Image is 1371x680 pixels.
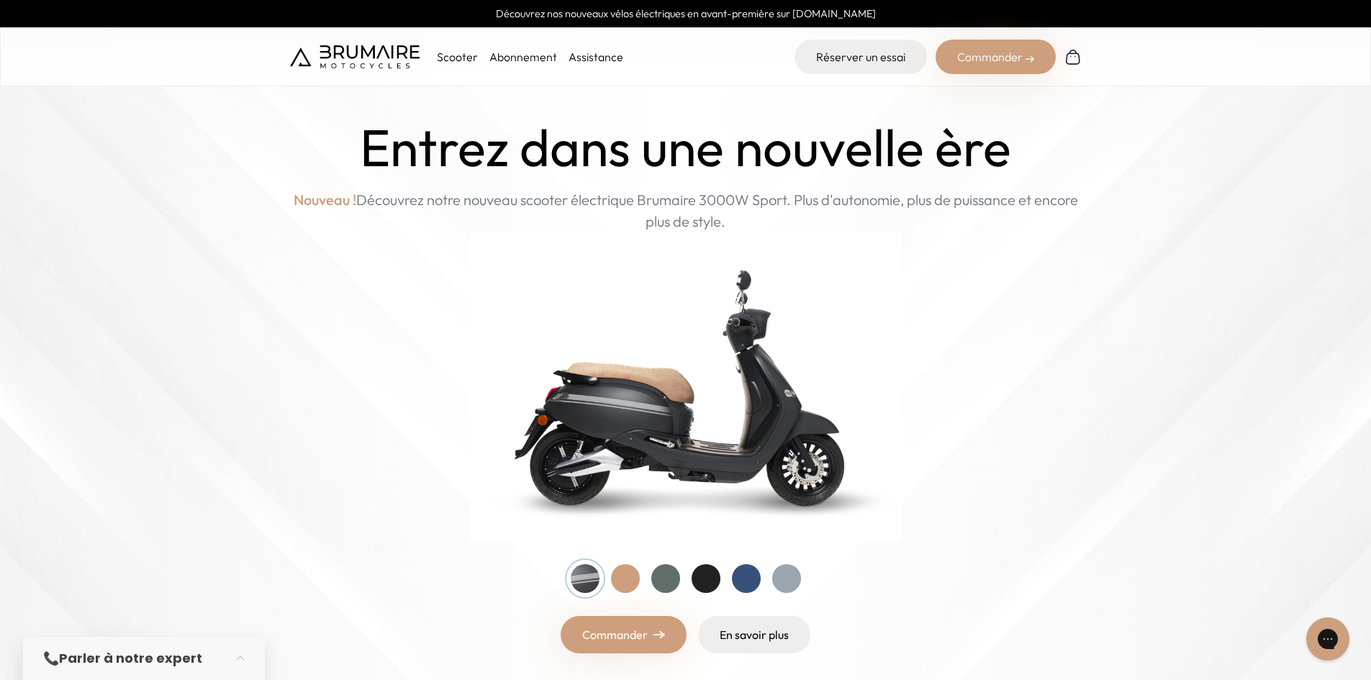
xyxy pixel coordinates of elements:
p: Découvrez notre nouveau scooter électrique Brumaire 3000W Sport. Plus d'autonomie, plus de puissa... [290,189,1082,232]
a: Assistance [569,50,623,64]
h1: Entrez dans une nouvelle ère [360,118,1011,178]
img: right-arrow-2.png [1026,55,1034,63]
span: Nouveau ! [294,189,356,211]
p: Scooter [437,48,478,65]
a: Abonnement [489,50,557,64]
a: Commander [561,616,687,653]
img: Panier [1064,48,1082,65]
a: En savoir plus [698,616,810,653]
iframe: Gorgias live chat messenger [1299,612,1357,666]
a: Réserver un essai [795,40,927,74]
img: Brumaire Motocycles [290,45,420,68]
img: right-arrow.png [653,630,665,639]
div: Commander [936,40,1056,74]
